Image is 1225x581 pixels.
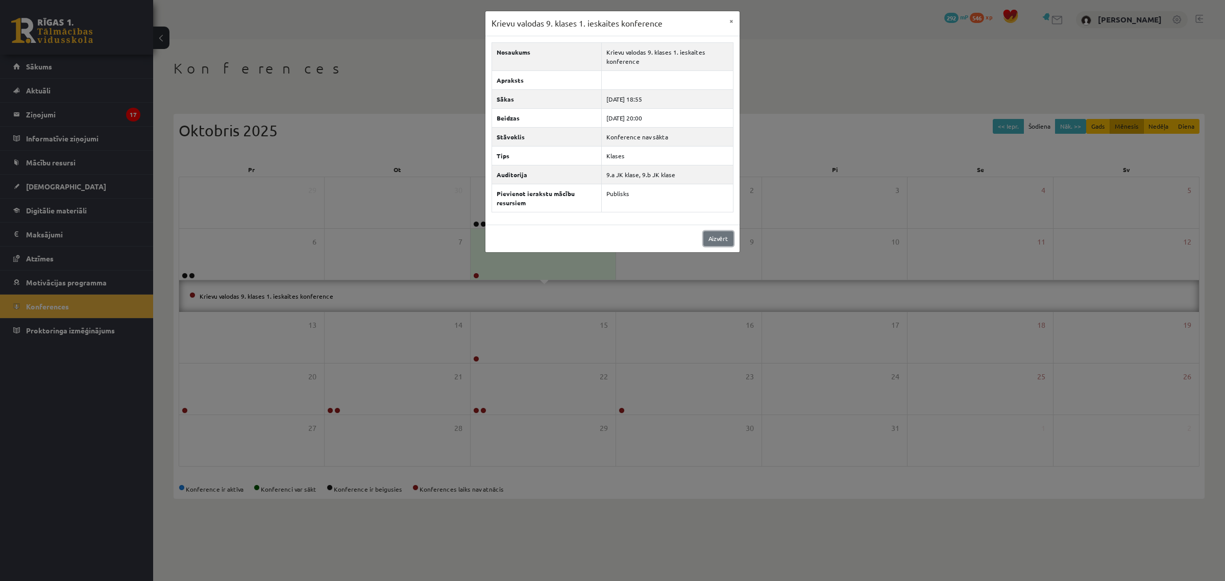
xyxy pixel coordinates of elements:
td: Krievu valodas 9. klases 1. ieskaites konference [601,42,733,70]
td: Konference nav sākta [601,127,733,146]
td: 9.a JK klase, 9.b JK klase [601,165,733,184]
th: Auditorija [492,165,602,184]
th: Pievienot ierakstu mācību resursiem [492,184,602,212]
th: Beidzas [492,108,602,127]
td: [DATE] 20:00 [601,108,733,127]
th: Nosaukums [492,42,602,70]
th: Apraksts [492,70,602,89]
td: [DATE] 18:55 [601,89,733,108]
td: Publisks [601,184,733,212]
button: × [723,11,740,31]
h3: Krievu valodas 9. klases 1. ieskaites konference [492,17,663,30]
a: Aizvērt [703,231,733,246]
td: Klases [601,146,733,165]
th: Tips [492,146,602,165]
th: Sākas [492,89,602,108]
th: Stāvoklis [492,127,602,146]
